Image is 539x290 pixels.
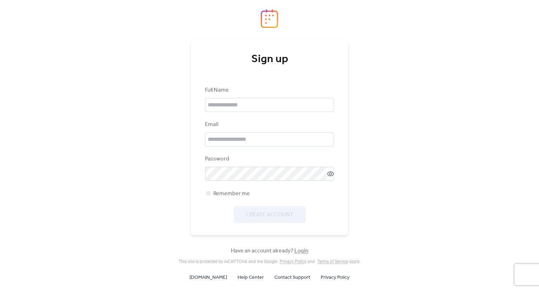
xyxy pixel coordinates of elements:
span: Contact Support [274,273,310,282]
span: [DOMAIN_NAME] [189,273,227,282]
a: Privacy Policy [280,259,306,264]
a: [DOMAIN_NAME] [189,273,227,282]
a: Terms of Service [317,259,348,264]
a: Privacy Policy [321,273,350,282]
span: Remember me [213,190,250,198]
div: Sign up [205,52,334,66]
div: Full Name [205,86,333,94]
a: Help Center [238,273,264,282]
span: Have an account already? [231,247,308,255]
span: Help Center [238,273,264,282]
div: Email [205,120,333,129]
span: Privacy Policy [321,273,350,282]
img: logo [261,9,278,28]
a: Contact Support [274,273,310,282]
a: Login [294,245,308,256]
div: This site is protected by reCAPTCHA and the Google and apply . [179,259,360,264]
div: Password [205,155,333,163]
